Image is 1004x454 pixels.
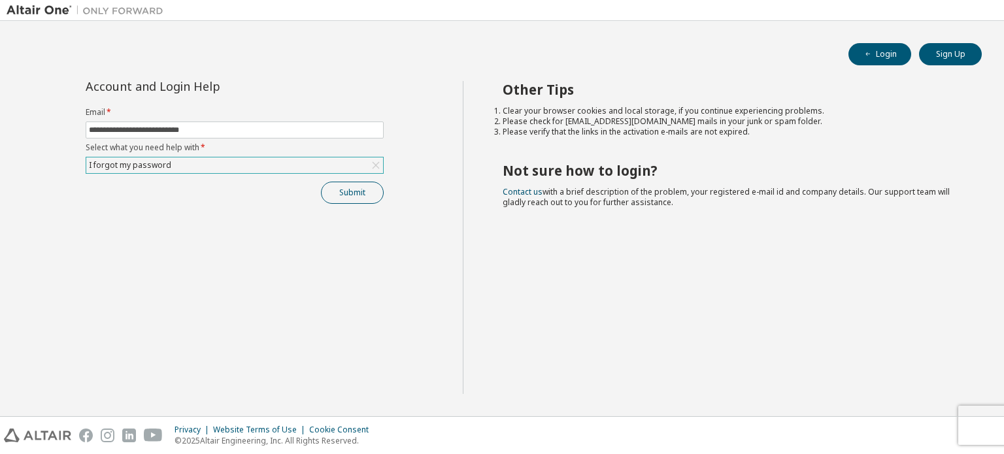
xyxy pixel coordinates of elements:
[503,81,959,98] h2: Other Tips
[175,435,376,446] p: © 2025 Altair Engineering, Inc. All Rights Reserved.
[4,429,71,442] img: altair_logo.svg
[503,186,950,208] span: with a brief description of the problem, your registered e-mail id and company details. Our suppo...
[503,106,959,116] li: Clear your browser cookies and local storage, if you continue experiencing problems.
[213,425,309,435] div: Website Terms of Use
[503,127,959,137] li: Please verify that the links in the activation e-mails are not expired.
[503,162,959,179] h2: Not sure how to login?
[79,429,93,442] img: facebook.svg
[144,429,163,442] img: youtube.svg
[86,81,324,91] div: Account and Login Help
[101,429,114,442] img: instagram.svg
[7,4,170,17] img: Altair One
[848,43,911,65] button: Login
[122,429,136,442] img: linkedin.svg
[309,425,376,435] div: Cookie Consent
[503,116,959,127] li: Please check for [EMAIL_ADDRESS][DOMAIN_NAME] mails in your junk or spam folder.
[919,43,982,65] button: Sign Up
[86,157,383,173] div: I forgot my password
[86,142,384,153] label: Select what you need help with
[86,107,384,118] label: Email
[503,186,543,197] a: Contact us
[321,182,384,204] button: Submit
[87,158,173,172] div: I forgot my password
[175,425,213,435] div: Privacy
